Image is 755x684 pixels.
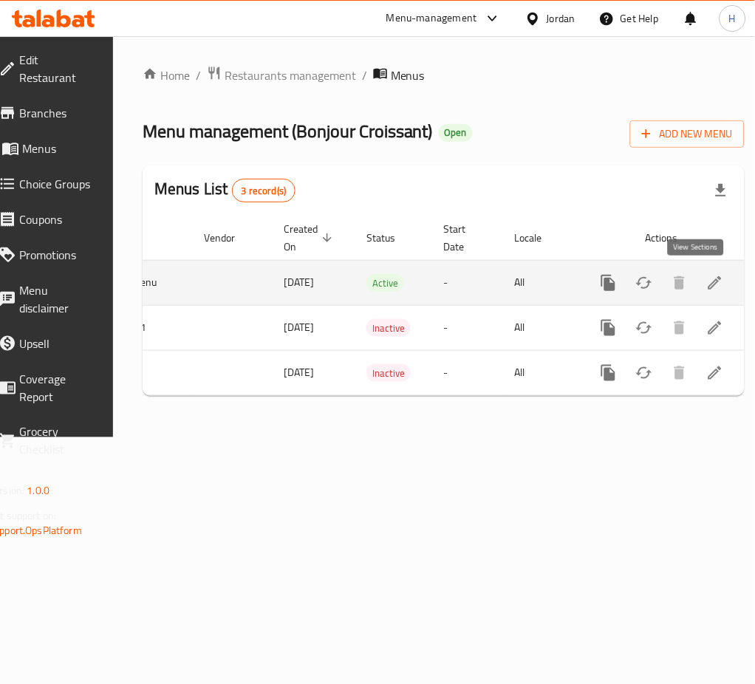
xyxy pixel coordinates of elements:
button: Delete menu [662,265,697,301]
button: more [591,265,626,301]
a: View Sections [697,355,733,391]
span: Choice Groups [19,175,95,193]
span: Menu management ( Bonjour Croissant ) [143,114,433,148]
td: - [432,305,503,350]
span: Coupons [19,211,95,228]
span: [DATE] [284,318,314,337]
td: All [503,260,579,305]
div: Active [366,274,404,292]
span: Created On [284,220,337,256]
button: Change Status [626,310,662,346]
button: Change Status [626,265,662,301]
th: Actions [579,216,745,261]
td: All [503,305,579,350]
span: Upsell [19,335,95,352]
span: Menus [391,66,425,84]
table: enhanced table [10,216,745,396]
span: Start Date [444,220,485,256]
button: Delete menu [662,310,697,346]
li: / [196,66,201,84]
button: more [591,310,626,346]
span: Restaurants management [225,66,356,84]
span: Inactive [366,320,411,337]
td: All [503,350,579,395]
div: Jordan [547,10,575,27]
h2: Menus List [154,178,295,202]
span: [DATE] [284,363,314,382]
button: more [591,355,626,391]
span: Add New Menu [642,125,733,143]
div: Menu-management [386,10,477,27]
span: Edit Restaurant [19,51,95,86]
span: Status [366,229,414,247]
button: Change Status [626,355,662,391]
div: Export file [703,173,739,208]
span: Vendor [204,229,254,247]
span: Coverage Report [19,370,95,406]
li: / [362,66,367,84]
span: Branches [19,104,95,122]
span: Open [439,126,473,139]
span: Grocery Checklist [19,423,95,459]
span: [DATE] [284,273,314,292]
span: Inactive [366,365,411,382]
span: Locale [515,229,561,247]
span: 3 record(s) [233,184,295,198]
td: - [432,350,503,395]
div: Open [439,124,473,142]
span: Active [366,275,404,292]
span: Menu disclaimer [19,281,95,317]
button: Add New Menu [630,120,745,148]
a: Home [143,66,190,84]
span: H [729,10,736,27]
span: Menus [22,140,95,157]
span: 1.0.0 [27,482,49,501]
nav: breadcrumb [143,66,745,85]
td: - [432,260,503,305]
a: Restaurants management [207,66,356,85]
span: Promotions [19,246,95,264]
